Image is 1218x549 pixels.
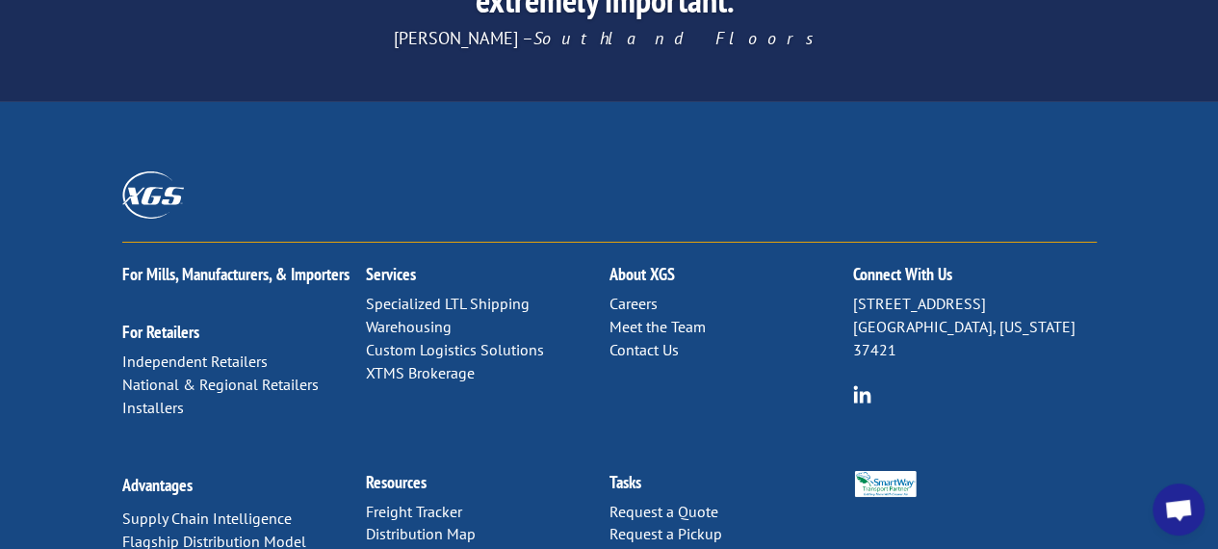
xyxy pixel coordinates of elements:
div: Open chat [1153,484,1205,536]
em: Southland Floors [533,27,825,49]
a: Advantages [122,474,193,496]
h2: Tasks [609,474,853,501]
a: Supply Chain Intelligence [122,509,292,528]
a: Contact Us [609,340,679,359]
img: XGS_Logos_ALL_2024_All_White [122,171,184,219]
a: About XGS [609,263,675,285]
a: Installers [122,398,184,417]
a: Warehousing [366,317,452,336]
a: Request a Quote [609,502,718,521]
a: Request a Pickup [609,524,722,543]
a: Distribution Map [366,524,476,543]
a: XTMS Brokerage [366,363,475,382]
a: Freight Tracker [366,502,462,521]
a: Specialized LTL Shipping [366,294,530,313]
span: [PERSON_NAME] – [394,27,825,49]
img: Smartway_Logo [853,471,919,498]
a: Meet the Team [609,317,706,336]
a: Independent Retailers [122,352,268,371]
a: For Mills, Manufacturers, & Importers [122,263,350,285]
p: [STREET_ADDRESS] [GEOGRAPHIC_DATA], [US_STATE] 37421 [853,293,1097,361]
a: Services [366,263,416,285]
a: National & Regional Retailers [122,375,319,394]
img: group-6 [853,385,871,404]
h2: Connect With Us [853,266,1097,293]
a: For Retailers [122,321,199,343]
a: Custom Logistics Solutions [366,340,544,359]
a: Careers [609,294,658,313]
a: Resources [366,471,427,493]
